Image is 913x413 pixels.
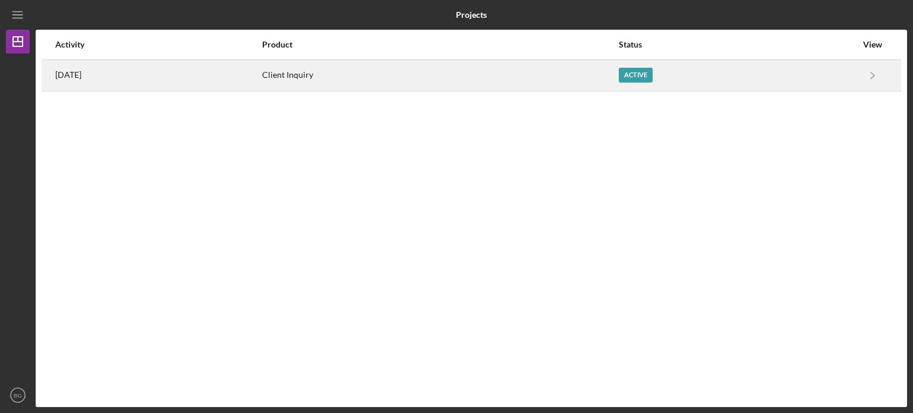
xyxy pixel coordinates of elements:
div: View [858,40,887,49]
div: Active [619,68,653,83]
div: Product [262,40,618,49]
text: BG [14,392,22,399]
button: BG [6,383,30,407]
div: Client Inquiry [262,61,618,90]
div: Activity [55,40,261,49]
b: Projects [456,10,487,20]
time: 2025-10-08 20:29 [55,70,81,80]
div: Status [619,40,857,49]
